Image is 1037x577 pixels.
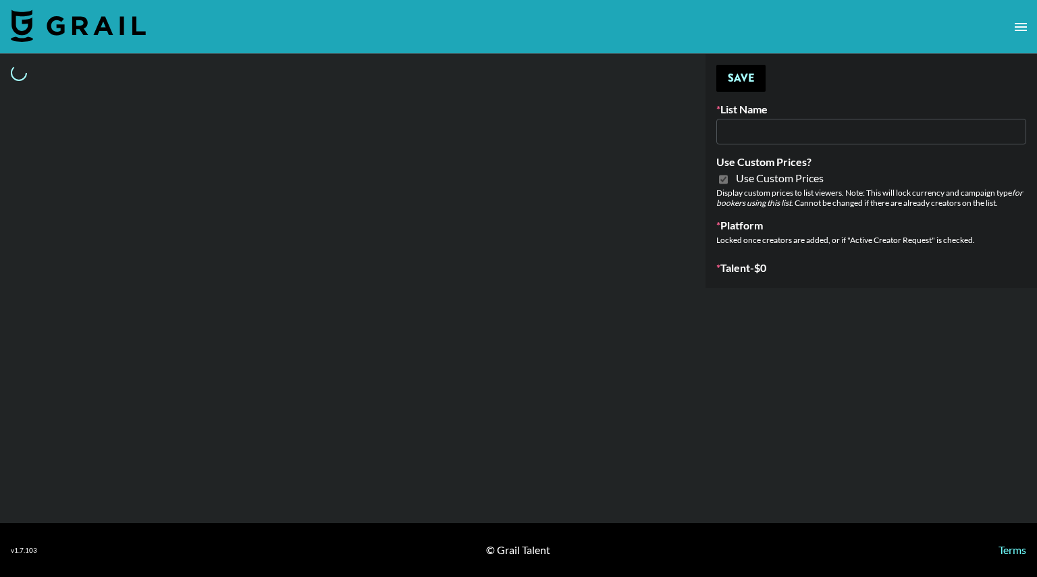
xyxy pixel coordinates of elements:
[11,9,146,42] img: Grail Talent
[716,103,1026,116] label: List Name
[736,171,824,185] span: Use Custom Prices
[486,543,550,557] div: © Grail Talent
[716,188,1026,208] div: Display custom prices to list viewers. Note: This will lock currency and campaign type . Cannot b...
[999,543,1026,556] a: Terms
[716,261,1026,275] label: Talent - $ 0
[11,546,37,555] div: v 1.7.103
[716,65,766,92] button: Save
[716,155,1026,169] label: Use Custom Prices?
[716,235,1026,245] div: Locked once creators are added, or if "Active Creator Request" is checked.
[716,188,1023,208] em: for bookers using this list
[1007,13,1034,40] button: open drawer
[716,219,1026,232] label: Platform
